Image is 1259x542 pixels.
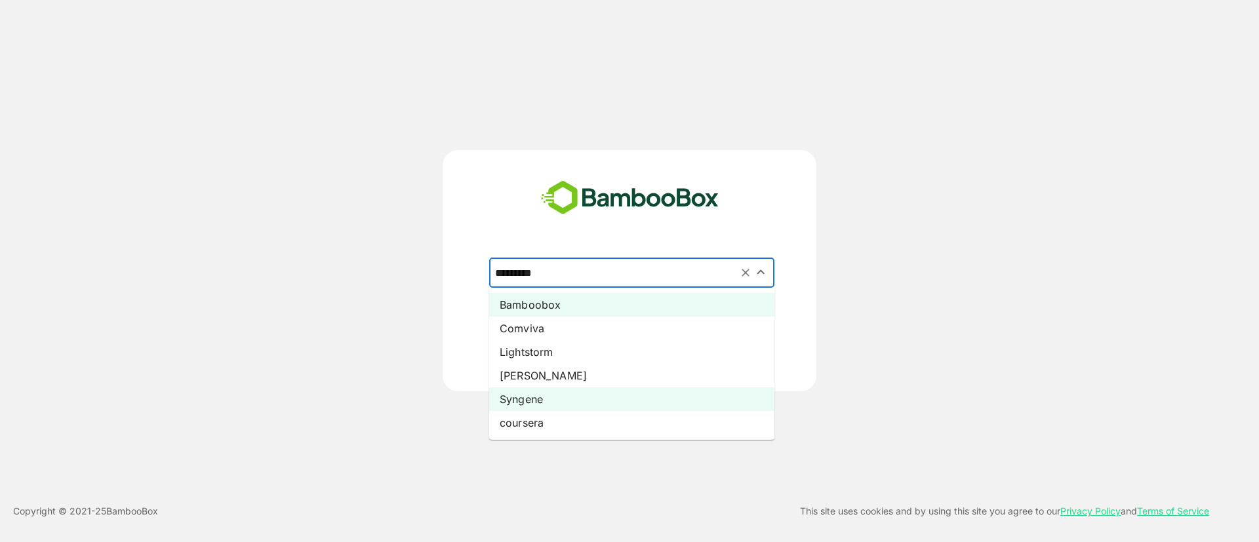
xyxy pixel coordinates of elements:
p: Copyright © 2021- 25 BambooBox [13,503,158,519]
li: Comviva [489,317,774,340]
li: Lightstorm [489,340,774,364]
p: This site uses cookies and by using this site you agree to our and [800,503,1209,519]
li: Syngene [489,387,774,411]
a: Terms of Service [1137,505,1209,516]
li: Bamboobox [489,293,774,317]
a: Privacy Policy [1060,505,1121,516]
img: bamboobox [534,176,726,220]
li: coursera [489,411,774,435]
button: Close [752,263,770,281]
li: [PERSON_NAME] [489,364,774,387]
button: Clear [738,265,753,280]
